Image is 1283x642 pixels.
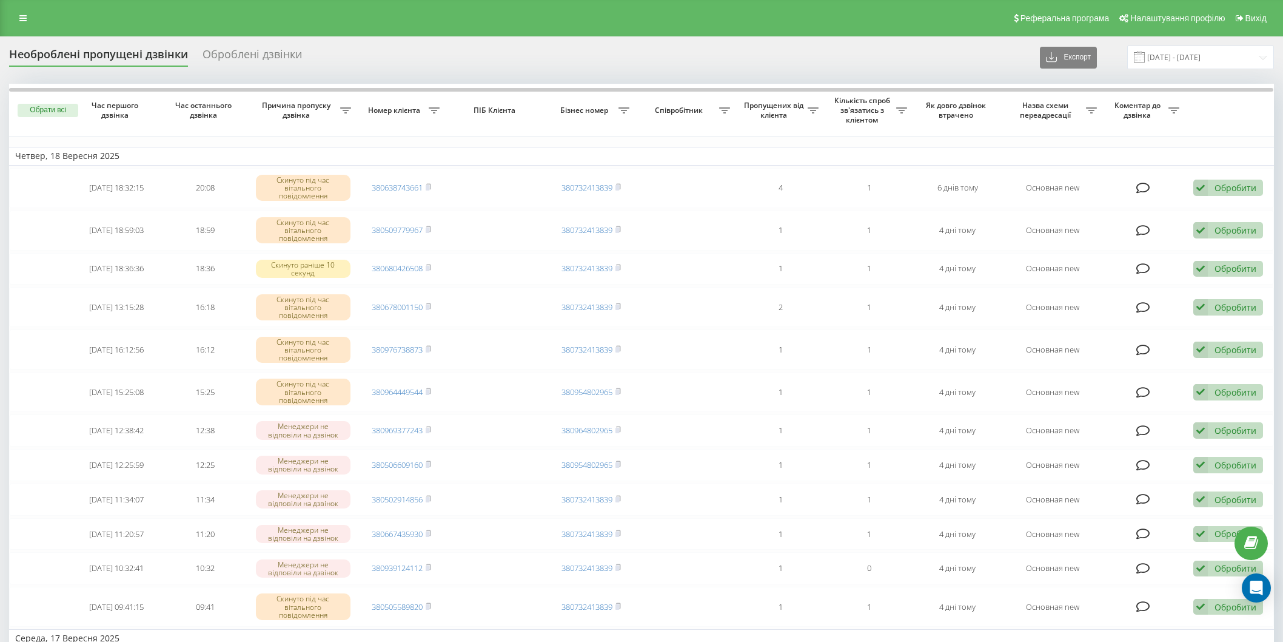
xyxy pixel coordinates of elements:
div: Обробити [1214,344,1256,356]
td: 4 дні тому [913,484,1002,516]
td: 1 [825,484,913,516]
td: 1 [736,587,825,627]
a: 380732413839 [561,563,612,573]
td: Основная new [1002,587,1103,627]
td: 4 дні тому [913,329,1002,370]
td: 4 дні тому [913,372,1002,412]
td: 1 [825,168,913,208]
td: 1 [736,253,825,285]
td: Основная new [1002,253,1103,285]
td: 0 [825,552,913,584]
td: 12:25 [161,449,249,481]
div: Обробити [1214,182,1256,194]
span: Коментар до дзвінка [1109,101,1168,120]
div: Менеджери не відповіли на дзвінок [256,421,351,439]
td: 4 дні тому [913,587,1002,627]
td: 4 дні тому [913,287,1002,327]
td: 18:36 [161,253,249,285]
div: Обробити [1214,263,1256,274]
a: 380680426508 [372,263,423,274]
div: Скинуто під час вітального повідомлення [256,379,351,405]
td: 1 [736,329,825,370]
a: 380954802965 [561,387,612,397]
span: Назва схеми переадресації [1008,101,1086,120]
td: 4 [736,168,825,208]
span: Налаштування профілю [1130,13,1225,23]
a: 380732413839 [561,225,612,235]
a: 380509779967 [372,225,423,235]
a: 380732413839 [561,182,612,193]
div: Обробити [1214,387,1256,398]
span: Час останнього дзвінка [171,101,240,120]
td: [DATE] 12:38:42 [72,414,161,447]
td: 1 [825,372,913,412]
div: Менеджери не відповіли на дзвінок [256,525,351,543]
div: Менеджери не відповіли на дзвінок [256,490,351,509]
span: Номер клієнта [363,106,429,115]
span: Вихід [1245,13,1267,23]
span: Співробітник [641,106,720,115]
td: 1 [736,484,825,516]
span: Причина пропуску дзвінка [255,101,340,120]
td: [DATE] 18:32:15 [72,168,161,208]
a: 380976738873 [372,344,423,355]
td: 4 дні тому [913,518,1002,550]
td: [DATE] 16:12:56 [72,329,161,370]
td: 1 [825,518,913,550]
div: Скинуто під час вітального повідомлення [256,337,351,363]
td: 10:32 [161,552,249,584]
td: Четвер, 18 Вересня 2025 [9,147,1274,165]
div: Обробити [1214,563,1256,574]
a: 380732413839 [561,344,612,355]
td: Основная new [1002,484,1103,516]
a: 380732413839 [561,529,612,539]
div: Скинуто раніше 10 секунд [256,260,351,278]
div: Оброблені дзвінки [203,48,302,67]
td: [DATE] 09:41:15 [72,587,161,627]
span: Кількість спроб зв'язатись з клієнтом [831,96,896,124]
td: Основная new [1002,414,1103,447]
td: 12:38 [161,414,249,447]
div: Обробити [1214,528,1256,539]
td: 1 [825,587,913,627]
td: Основная new [1002,211,1103,251]
td: Основная new [1002,449,1103,481]
div: Обробити [1214,601,1256,613]
td: 1 [825,414,913,447]
td: 1 [736,372,825,412]
span: Час першого дзвінка [82,101,151,120]
td: [DATE] 15:25:08 [72,372,161,412]
div: Скинуто під час вітального повідомлення [256,217,351,244]
td: 18:59 [161,211,249,251]
td: [DATE] 18:59:03 [72,211,161,251]
a: 380638743661 [372,182,423,193]
div: Open Intercom Messenger [1242,573,1271,603]
td: 1 [825,211,913,251]
a: 380678001150 [372,302,423,313]
div: Обробити [1214,459,1256,471]
td: 4 дні тому [913,211,1002,251]
a: 380732413839 [561,494,612,505]
td: 1 [825,329,913,370]
td: Основная new [1002,372,1103,412]
span: ПІБ Клієнта [456,106,536,115]
a: 380969377243 [372,425,423,436]
td: 1 [825,449,913,481]
td: Основная new [1002,552,1103,584]
a: 380964802965 [561,425,612,436]
td: [DATE] 18:36:36 [72,253,161,285]
a: 380502914856 [372,494,423,505]
div: Необроблені пропущені дзвінки [9,48,188,67]
td: 1 [825,253,913,285]
td: Основная new [1002,518,1103,550]
a: 380964449544 [372,387,423,397]
a: 380505589820 [372,601,423,612]
td: 6 днів тому [913,168,1002,208]
a: 380732413839 [561,263,612,274]
td: 1 [736,211,825,251]
div: Скинуто під час вітального повідомлення [256,175,351,201]
div: Менеджери не відповіли на дзвінок [256,456,351,474]
td: 11:34 [161,484,249,516]
td: [DATE] 10:32:41 [72,552,161,584]
td: 4 дні тому [913,253,1002,285]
